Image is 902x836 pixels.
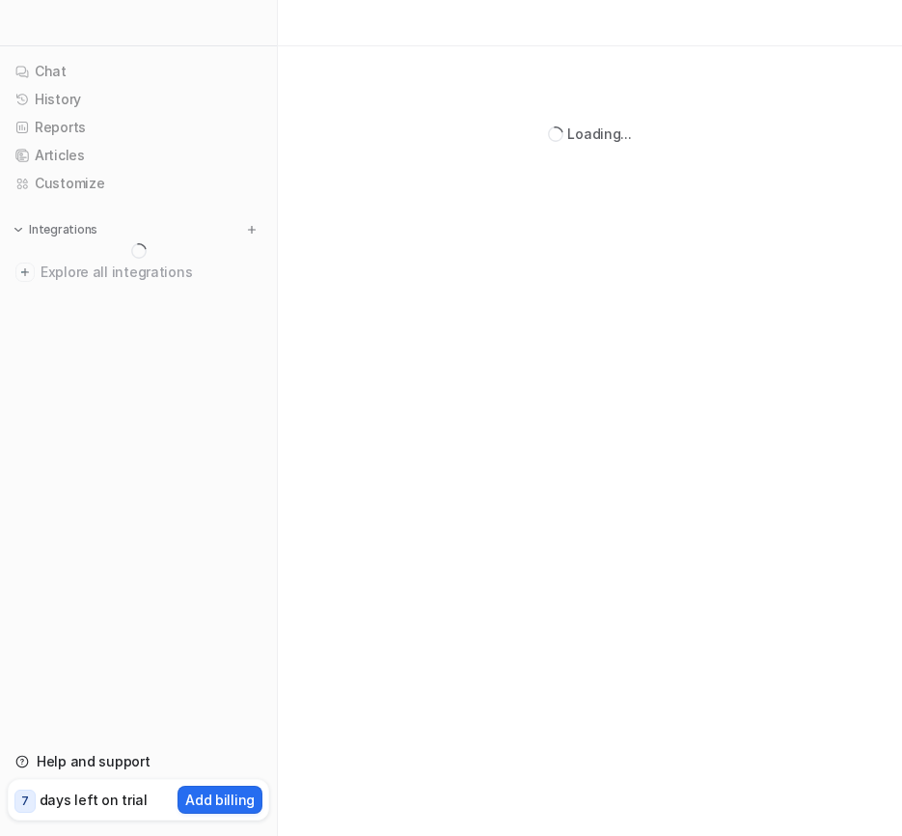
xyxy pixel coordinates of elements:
a: Help and support [8,748,269,775]
div: Loading... [567,124,631,144]
button: Integrations [8,220,103,239]
img: expand menu [12,223,25,237]
a: Customize [8,170,269,197]
p: 7 [21,793,29,810]
p: Integrations [29,222,97,237]
p: days left on trial [40,790,148,810]
img: menu_add.svg [245,223,259,237]
a: Explore all integrations [8,259,269,286]
a: History [8,86,269,113]
button: Add billing [178,786,262,814]
a: Chat [8,58,269,85]
img: explore all integrations [15,263,35,282]
span: Explore all integrations [41,257,261,288]
a: Reports [8,114,269,141]
a: Articles [8,142,269,169]
p: Add billing [185,790,255,810]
